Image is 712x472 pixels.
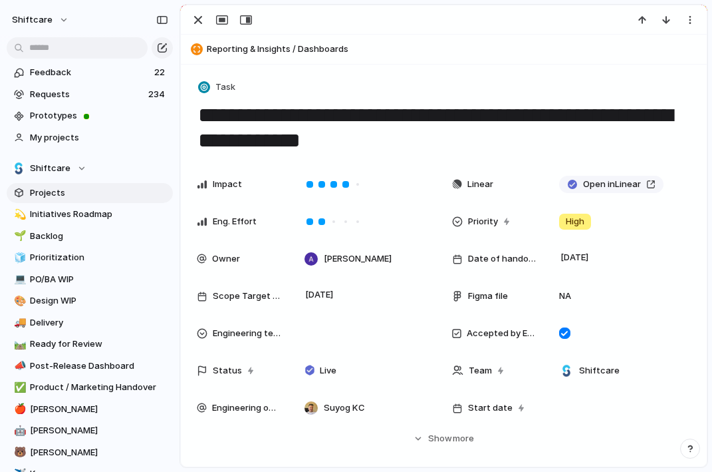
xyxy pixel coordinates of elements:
[453,432,474,445] span: more
[30,273,168,286] span: PO/BA WIP
[14,207,23,222] div: 💫
[12,403,25,416] button: 🍎
[207,43,701,56] span: Reporting & Insights / Dashboards
[559,176,663,193] a: Open inLinear
[30,338,168,351] span: Ready for Review
[30,359,168,373] span: Post-Release Dashboard
[468,290,508,303] span: Figma file
[12,251,25,264] button: 🧊
[213,215,257,228] span: Eng. Effort
[212,252,240,266] span: Owner
[7,158,173,178] button: Shiftcare
[30,109,168,122] span: Prototypes
[320,364,336,377] span: Live
[30,186,168,200] span: Projects
[14,272,23,287] div: 💻
[7,334,173,354] a: 🛤️Ready for Review
[30,424,168,437] span: [PERSON_NAME]
[12,13,53,27] span: shiftcare
[30,131,168,144] span: My projects
[14,228,23,244] div: 🌱
[30,88,144,101] span: Requests
[469,364,492,377] span: Team
[7,313,173,333] a: 🚚Delivery
[30,294,168,308] span: Design WIP
[12,338,25,351] button: 🛤️
[14,401,23,417] div: 🍎
[14,423,23,439] div: 🤖
[30,162,70,175] span: Shiftcare
[12,230,25,243] button: 🌱
[7,356,173,376] a: 📣Post-Release Dashboard
[467,178,493,191] span: Linear
[213,364,242,377] span: Status
[195,78,239,97] button: Task
[302,287,337,303] span: [DATE]
[7,63,173,83] a: Feedback22
[7,106,173,126] a: Prototypes
[12,446,25,459] button: 🐻
[7,443,173,463] a: 🐻[PERSON_NAME]
[30,208,168,221] span: Initiatives Roadmap
[187,39,701,60] button: Reporting & Insights / Dashboards
[213,327,282,340] span: Engineering team
[324,252,392,266] span: [PERSON_NAME]
[30,446,168,459] span: [PERSON_NAME]
[12,294,25,308] button: 🎨
[468,215,498,228] span: Priority
[12,359,25,373] button: 📣
[557,250,592,266] span: [DATE]
[583,178,641,191] span: Open in Linear
[7,85,173,105] a: Requests234
[7,248,173,268] a: 🧊Prioritization
[213,178,242,191] span: Impact
[14,380,23,395] div: ✅
[30,230,168,243] span: Backlog
[14,315,23,330] div: 🚚
[579,364,620,377] span: Shiftcare
[428,432,452,445] span: Show
[12,273,25,286] button: 💻
[30,316,168,330] span: Delivery
[468,252,537,266] span: Date of handover
[148,88,168,101] span: 234
[6,9,76,31] button: shiftcare
[14,445,23,460] div: 🐻
[7,204,173,224] a: 💫Initiatives Roadmap
[7,183,173,203] a: Projects
[12,316,25,330] button: 🚚
[14,250,23,266] div: 🧊
[7,377,173,397] div: ✅Product / Marketing Handover
[467,327,537,340] span: Accepted by Engineering
[7,421,173,441] div: 🤖[PERSON_NAME]
[554,290,576,303] span: NA
[30,381,168,394] span: Product / Marketing Handover
[154,66,168,79] span: 22
[12,208,25,221] button: 💫
[14,337,23,352] div: 🛤️
[468,401,513,415] span: Start date
[566,215,584,228] span: High
[14,294,23,309] div: 🎨
[12,381,25,394] button: ✅
[7,270,173,290] a: 💻PO/BA WIP
[324,401,365,415] span: Suyog KC
[30,66,150,79] span: Feedback
[12,424,25,437] button: 🤖
[14,358,23,373] div: 📣
[7,399,173,419] a: 🍎[PERSON_NAME]
[212,401,282,415] span: Engineering owner
[30,403,168,416] span: [PERSON_NAME]
[7,291,173,311] a: 🎨Design WIP
[7,226,173,246] a: 🌱Backlog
